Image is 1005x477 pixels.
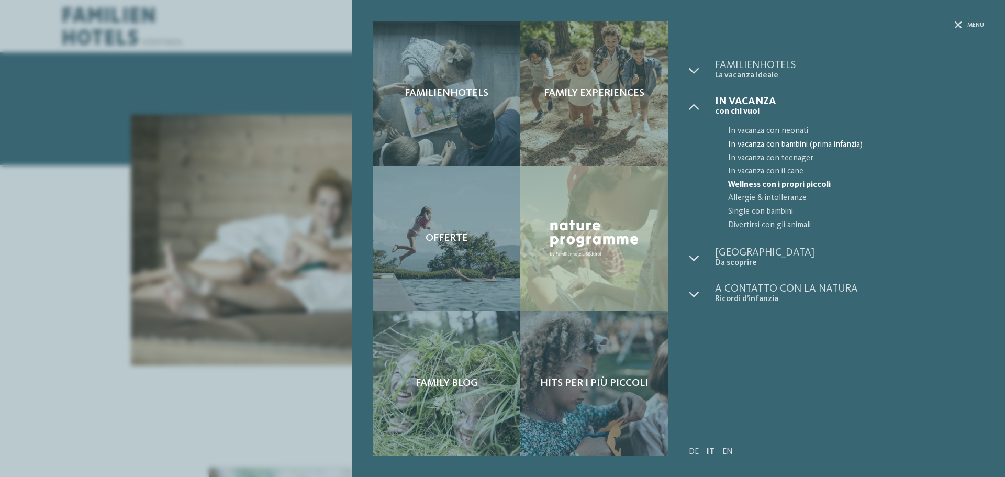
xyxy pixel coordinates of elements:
span: Wellness con i propri piccoli [728,179,984,192]
span: Divertirsi con gli animali [728,219,984,232]
span: In vacanza con neonati [728,125,984,138]
a: Hotel con spa per bambini: è tempo di coccole! Offerte [373,166,520,311]
a: Single con bambini [715,205,984,219]
span: [GEOGRAPHIC_DATA] [715,248,984,258]
a: In vacanza con bambini (prima infanzia) [715,138,984,152]
a: In vacanza con chi vuoi [715,96,984,117]
span: Family experiences [544,87,644,99]
span: In vacanza [715,96,984,107]
img: Nature Programme [546,217,642,260]
span: Allergie & intolleranze [728,192,984,205]
a: DE [689,448,699,456]
a: In vacanza con il cane [715,165,984,179]
a: IT [707,448,714,456]
a: Hotel con spa per bambini: è tempo di coccole! Nature Programme [520,166,668,311]
span: Single con bambini [728,205,984,219]
a: Allergie & intolleranze [715,192,984,205]
span: Ricordi d’infanzia [715,294,984,304]
span: Family Blog [416,377,478,390]
a: A contatto con la natura Ricordi d’infanzia [715,284,984,304]
a: EN [722,448,733,456]
a: In vacanza con teenager [715,152,984,165]
span: Familienhotels [405,87,488,99]
span: A contatto con la natura [715,284,984,294]
span: Hits per i più piccoli [540,377,648,390]
span: In vacanza con teenager [728,152,984,165]
a: Familienhotels La vacanza ideale [715,60,984,81]
a: [GEOGRAPHIC_DATA] Da scoprire [715,248,984,268]
a: Hotel con spa per bambini: è tempo di coccole! Familienhotels [373,21,520,166]
a: Hotel con spa per bambini: è tempo di coccole! Family Blog [373,311,520,456]
span: In vacanza con bambini (prima infanzia) [728,138,984,152]
span: Familienhotels [715,60,984,71]
a: In vacanza con neonati [715,125,984,138]
span: Da scoprire [715,258,984,268]
a: Wellness con i propri piccoli [715,179,984,192]
a: Divertirsi con gli animali [715,219,984,232]
a: Hotel con spa per bambini: è tempo di coccole! Family experiences [520,21,668,166]
span: La vacanza ideale [715,71,984,81]
span: Menu [967,21,984,30]
a: Hotel con spa per bambini: è tempo di coccole! Hits per i più piccoli [520,311,668,456]
span: Offerte [426,232,468,245]
span: con chi vuoi [715,107,984,117]
span: In vacanza con il cane [728,165,984,179]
